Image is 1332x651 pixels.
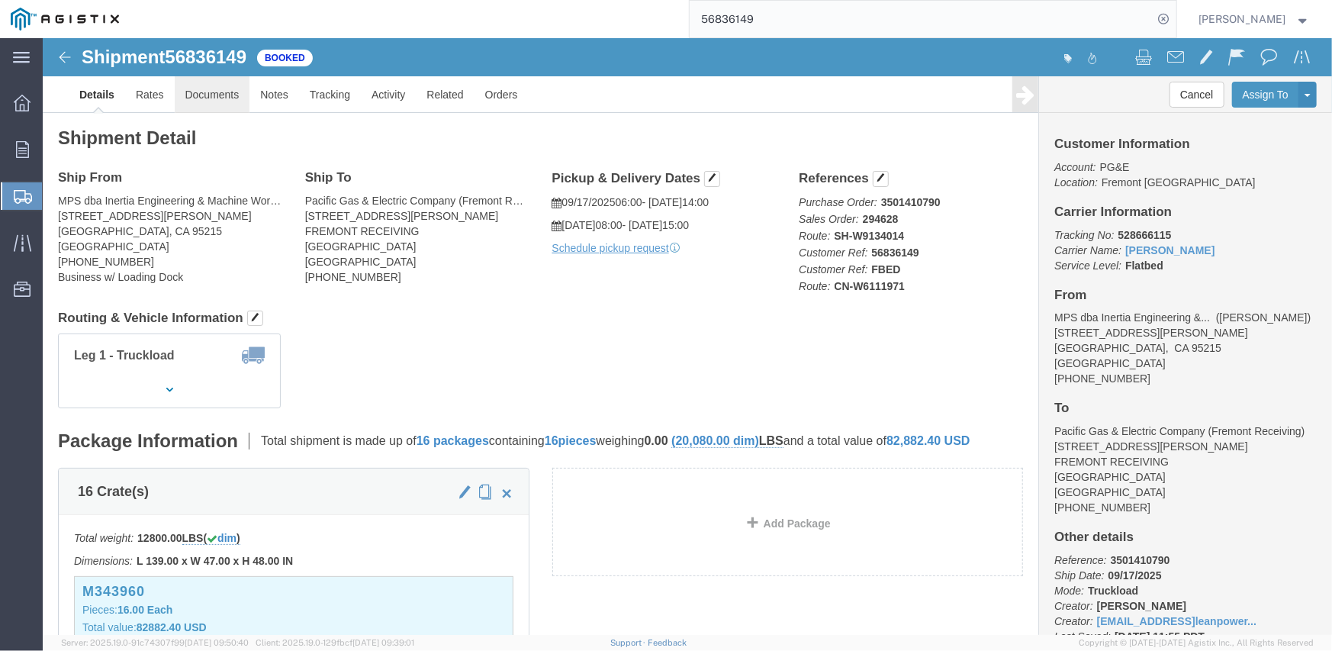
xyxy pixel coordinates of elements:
[11,8,119,31] img: logo
[256,638,414,647] span: Client: 2025.19.0-129fbcf
[185,638,249,647] span: [DATE] 09:50:40
[1079,636,1314,649] span: Copyright © [DATE]-[DATE] Agistix Inc., All Rights Reserved
[610,638,648,647] a: Support
[648,638,687,647] a: Feedback
[43,38,1332,635] iframe: FS Legacy Container
[352,638,414,647] span: [DATE] 09:39:01
[61,638,249,647] span: Server: 2025.19.0-91c74307f99
[1198,10,1311,28] button: [PERSON_NAME]
[690,1,1153,37] input: Search for shipment number, reference number
[1199,11,1286,27] span: Chantelle Bower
